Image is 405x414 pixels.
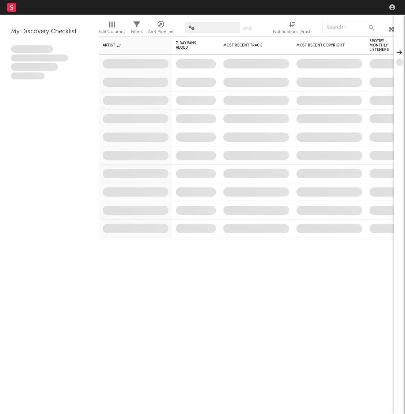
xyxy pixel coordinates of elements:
div: Most Recent Track [223,43,278,48]
div: A&R Pipeline [148,27,174,36]
div: Filters [131,27,143,36]
span: Praesent ac interdum [11,63,58,71]
div: Edit Columns [99,27,125,36]
div: Artist [103,43,158,48]
div: Filters [131,18,143,40]
input: Search... [322,22,377,33]
div: My Discovery Checklist [11,27,88,36]
div: Notifications (Artist) [273,27,311,36]
span: 7-Day Fans Added [176,41,205,50]
div: Edit Columns [99,18,125,40]
div: Notifications (Artist) [273,18,311,40]
span: Aliquam viverra [11,72,45,80]
span: Integer aliquet in purus et [11,55,68,62]
button: Save [242,26,252,30]
div: Most Recent Copyright [296,43,351,48]
div: Spotify Monthly Listeners [370,39,395,52]
span: Lorem ipsum dolor [11,45,53,53]
div: A&R Pipeline [148,18,174,40]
